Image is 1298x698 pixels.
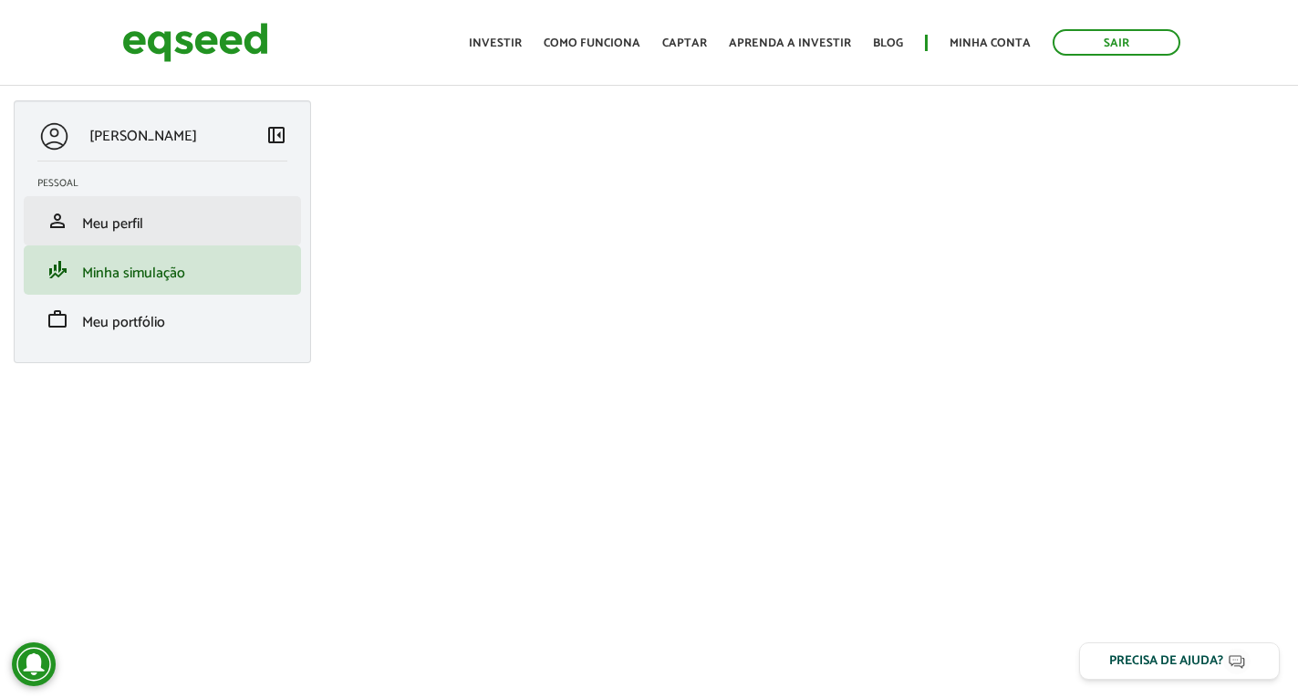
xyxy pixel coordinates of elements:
span: Meu portfólio [82,310,165,335]
li: Meu perfil [24,196,301,245]
span: work [47,308,68,330]
span: person [47,210,68,232]
a: Aprenda a investir [729,37,851,49]
a: Minha conta [950,37,1031,49]
h2: Pessoal [37,178,301,189]
a: personMeu perfil [37,210,287,232]
span: Meu perfil [82,212,143,236]
a: Como funciona [544,37,640,49]
a: Investir [469,37,522,49]
img: EqSeed [122,18,268,67]
a: workMeu portfólio [37,308,287,330]
a: finance_modeMinha simulação [37,259,287,281]
li: Meu portfólio [24,295,301,344]
span: left_panel_close [265,124,287,146]
a: Colapsar menu [265,124,287,150]
a: Blog [873,37,903,49]
a: Sair [1053,29,1180,56]
span: Minha simulação [82,261,185,286]
li: Minha simulação [24,245,301,295]
span: finance_mode [47,259,68,281]
a: Captar [662,37,707,49]
p: [PERSON_NAME] [89,128,197,145]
